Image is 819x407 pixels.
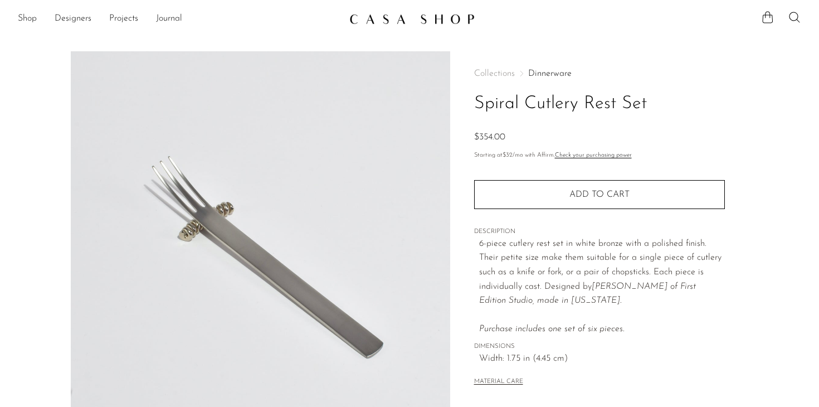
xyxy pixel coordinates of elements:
button: MATERIAL CARE [474,378,523,386]
span: $354.00 [474,133,505,142]
button: Add to cart [474,180,725,209]
span: DIMENSIONS [474,342,725,352]
ul: NEW HEADER MENU [18,9,340,28]
span: $32 [503,152,513,158]
span: Width: 1.75 in (4.45 cm) [479,352,725,366]
span: Collections [474,69,515,78]
span: Add to cart [569,190,630,200]
em: [PERSON_NAME] of First Edition Studio, made in [US_STATE]. Purchase includes one set of six pieces. [479,282,696,334]
a: Dinnerware [528,69,572,78]
a: Check your purchasing power - Learn more about Affirm Financing (opens in modal) [555,152,632,158]
nav: Breadcrumbs [474,69,725,78]
div: 6-piece cutlery rest set in white bronze with a polished finish. Their petite size make them suit... [479,237,725,337]
a: Projects [109,12,138,26]
nav: Desktop navigation [18,9,340,28]
a: Journal [156,12,182,26]
a: Designers [55,12,91,26]
p: Starting at /mo with Affirm. [474,151,725,161]
span: DESCRIPTION [474,227,725,237]
a: Shop [18,12,37,26]
h1: Spiral Cutlery Rest Set [474,90,725,118]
